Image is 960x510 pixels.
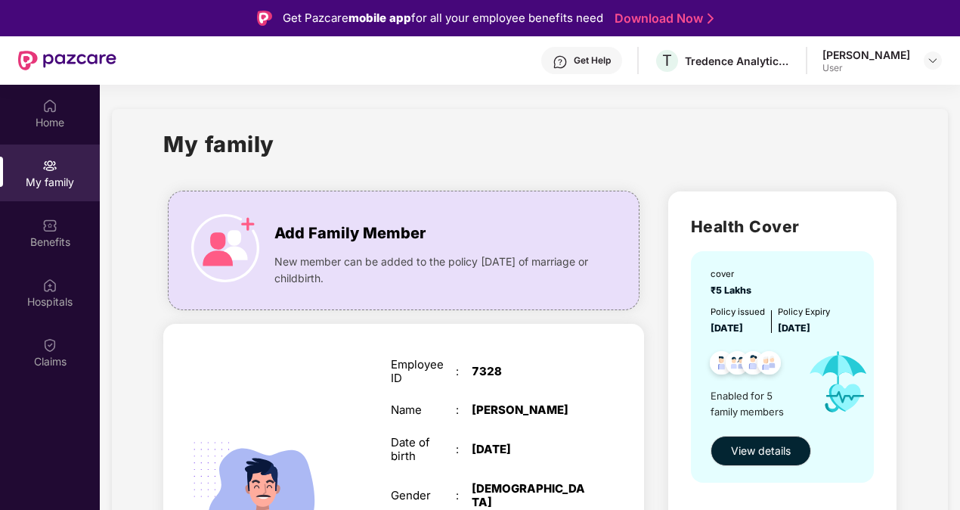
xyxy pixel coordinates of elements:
div: cover [711,268,756,281]
img: svg+xml;base64,PHN2ZyBpZD0iQ2xhaW0iIHhtbG5zPSJodHRwOi8vd3d3LnczLm9yZy8yMDAwL3N2ZyIgd2lkdGg9IjIwIi... [42,337,57,353]
img: icon [191,214,259,282]
a: Download Now [615,11,709,26]
div: Tredence Analytics Solutions Private Limited [685,54,791,68]
div: : [456,489,472,502]
div: User [822,62,910,74]
img: svg+xml;base64,PHN2ZyB3aWR0aD0iMjAiIGhlaWdodD0iMjAiIHZpZXdCb3g9IjAgMCAyMCAyMCIgZmlsbD0ibm9uZSIgeG... [42,158,57,173]
img: svg+xml;base64,PHN2ZyB4bWxucz0iaHR0cDovL3d3dy53My5vcmcvMjAwMC9zdmciIHdpZHRoPSI0OC45NDMiIGhlaWdodD... [703,347,740,384]
span: T [662,51,672,70]
img: svg+xml;base64,PHN2ZyBpZD0iSG9tZSIgeG1sbnM9Imh0dHA6Ly93d3cudzMub3JnLzIwMDAvc3ZnIiB3aWR0aD0iMjAiIG... [42,98,57,114]
div: Employee ID [391,358,456,385]
span: Enabled for 5 family members [711,388,796,419]
span: [DATE] [778,322,810,334]
div: [DEMOGRAPHIC_DATA] [472,482,585,509]
span: [DATE] [711,322,743,334]
div: 7328 [472,365,585,378]
div: Policy Expiry [778,306,830,319]
span: View details [731,443,791,459]
img: svg+xml;base64,PHN2ZyB4bWxucz0iaHR0cDovL3d3dy53My5vcmcvMjAwMC9zdmciIHdpZHRoPSI0OC45NDMiIGhlaWdodD... [751,347,788,384]
img: svg+xml;base64,PHN2ZyBpZD0iSG9zcGl0YWxzIiB4bWxucz0iaHR0cDovL3d3dy53My5vcmcvMjAwMC9zdmciIHdpZHRoPS... [42,278,57,293]
span: New member can be added to the policy [DATE] of marriage or childbirth. [274,253,593,287]
img: Stroke [708,11,714,26]
h1: My family [163,127,274,161]
div: [PERSON_NAME] [472,403,585,417]
img: svg+xml;base64,PHN2ZyBpZD0iQmVuZWZpdHMiIHhtbG5zPSJodHRwOi8vd3d3LnczLm9yZy8yMDAwL3N2ZyIgd2lkdGg9Ij... [42,218,57,233]
span: ₹5 Lakhs [711,285,756,296]
div: Date of birth [391,436,456,463]
div: : [456,403,472,417]
h2: Health Cover [691,214,874,239]
div: [DATE] [472,443,585,456]
img: Logo [257,11,272,26]
span: Add Family Member [274,222,426,245]
img: svg+xml;base64,PHN2ZyB4bWxucz0iaHR0cDovL3d3dy53My5vcmcvMjAwMC9zdmciIHdpZHRoPSI0OC45MTUiIGhlaWdodD... [719,347,756,384]
strong: mobile app [348,11,411,25]
img: New Pazcare Logo [18,51,116,70]
div: Name [391,403,456,417]
div: : [456,443,472,456]
div: Policy issued [711,306,765,319]
div: Gender [391,489,456,502]
div: [PERSON_NAME] [822,48,910,62]
div: : [456,365,472,378]
div: Get Help [574,54,611,67]
div: Get Pazcare for all your employee benefits need [283,9,603,27]
img: icon [796,336,881,428]
img: svg+xml;base64,PHN2ZyBpZD0iSGVscC0zMngzMiIgeG1sbnM9Imh0dHA6Ly93d3cudzMub3JnLzIwMDAvc3ZnIiB3aWR0aD... [553,54,568,70]
img: svg+xml;base64,PHN2ZyB4bWxucz0iaHR0cDovL3d3dy53My5vcmcvMjAwMC9zdmciIHdpZHRoPSI0OC45NDMiIGhlaWdodD... [735,347,772,384]
button: View details [711,436,811,466]
img: svg+xml;base64,PHN2ZyBpZD0iRHJvcGRvd24tMzJ4MzIiIHhtbG5zPSJodHRwOi8vd3d3LnczLm9yZy8yMDAwL3N2ZyIgd2... [927,54,939,67]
